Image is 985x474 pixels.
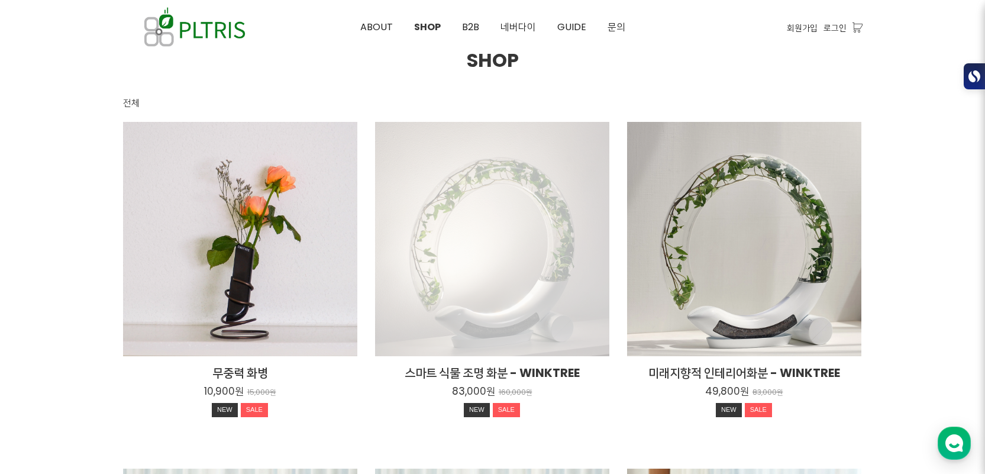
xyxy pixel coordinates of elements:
[153,375,227,405] a: 설정
[597,1,636,54] a: 문의
[557,20,586,34] span: GUIDE
[627,365,861,420] a: 미래지향적 인테리어화분 - WINKTREE 49,800원 83,000원 NEWSALE
[350,1,403,54] a: ABOUT
[212,403,238,417] div: NEW
[241,403,268,417] div: SALE
[37,393,44,402] span: 홈
[414,20,441,34] span: SHOP
[745,403,772,417] div: SALE
[123,365,357,381] h2: 무중력 화병
[375,365,609,420] a: 스마트 식물 조명 화분 - WINKTREE 83,000원 160,000원 NEWSALE
[500,20,536,34] span: 네버다이
[462,20,479,34] span: B2B
[547,1,597,54] a: GUIDE
[464,403,490,417] div: NEW
[403,1,451,54] a: SHOP
[627,365,861,381] h2: 미래지향적 인테리어화분 - WINKTREE
[787,21,818,34] a: 회원가입
[4,375,78,405] a: 홈
[467,47,519,73] span: SHOP
[123,96,140,110] div: 전체
[360,20,393,34] span: ABOUT
[452,385,495,398] p: 83,000원
[375,365,609,381] h2: 스마트 식물 조명 화분 - WINKTREE
[608,20,625,34] span: 문의
[493,403,520,417] div: SALE
[490,1,547,54] a: 네버다이
[247,388,276,397] p: 15,000원
[705,385,749,398] p: 49,800원
[753,388,783,397] p: 83,000원
[204,385,244,398] p: 10,900원
[183,393,197,402] span: 설정
[108,394,122,403] span: 대화
[823,21,847,34] a: 로그인
[78,375,153,405] a: 대화
[451,1,490,54] a: B2B
[123,365,357,420] a: 무중력 화병 10,900원 15,000원 NEWSALE
[716,403,742,417] div: NEW
[499,388,532,397] p: 160,000원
